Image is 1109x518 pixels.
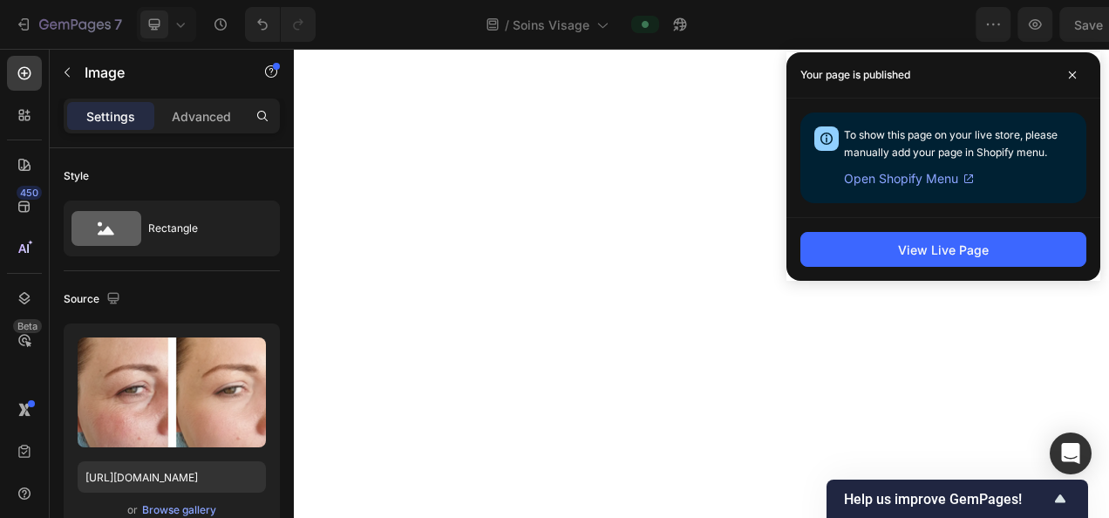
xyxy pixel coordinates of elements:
div: Undo/Redo [245,7,316,42]
span: Help us improve GemPages! [844,491,1050,508]
span: To show this page on your live store, please manually add your page in Shopify menu. [844,128,1058,159]
button: Show survey - Help us improve GemPages! [844,488,1071,509]
p: 7 [114,14,122,35]
div: Source [64,288,124,311]
div: Browse gallery [142,502,216,518]
span: Open Shopify Menu [844,168,958,189]
button: Save [929,7,986,42]
button: View Live Page [800,232,1086,267]
div: Rectangle [148,208,255,249]
div: View Live Page [898,241,989,259]
p: Advanced [172,107,231,126]
button: 7 [7,7,130,42]
div: Open Intercom Messenger [1050,433,1092,474]
span: Soins Visage [513,16,589,34]
img: preview-image [78,337,266,447]
div: 450 [17,186,42,200]
div: Style [64,168,89,184]
span: Save [943,17,972,32]
p: Your page is published [800,66,910,84]
iframe: Design area [294,49,1109,518]
div: Publish [1008,16,1051,34]
p: Settings [86,107,135,126]
p: Image [85,62,233,83]
div: Beta [13,319,42,333]
input: https://example.com/image.jpg [78,461,266,493]
button: Publish [993,7,1066,42]
span: / [505,16,509,34]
